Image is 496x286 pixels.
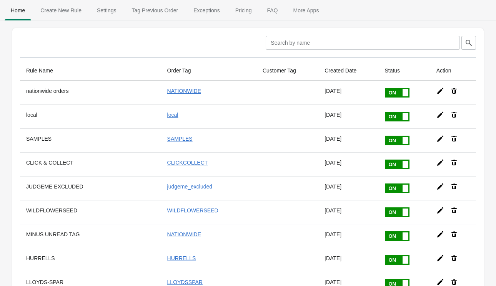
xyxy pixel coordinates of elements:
th: nationwide orders [20,81,161,104]
input: Search by name [266,36,460,50]
span: Create New Rule [34,3,88,17]
th: Rule Name [20,61,161,81]
a: WILDFLOWERSEED [167,207,218,214]
th: Status [378,61,430,81]
a: NATIONWIDE [167,231,201,237]
span: Home [5,3,31,17]
a: NATIONWIDE [167,88,201,94]
th: JUDGEME EXCLUDED [20,176,161,200]
td: [DATE] [318,152,378,176]
th: MINUS UNREAD TAG [20,224,161,248]
span: Settings [91,3,123,17]
th: CLICK & COLLECT [20,152,161,176]
a: SAMPLES [167,136,193,142]
a: HURRELLS [167,255,196,261]
th: Action [430,61,476,81]
th: SAMPLES [20,128,161,152]
td: [DATE] [318,128,378,152]
th: Created Date [318,61,378,81]
td: [DATE] [318,176,378,200]
span: Tag Previous Order [126,3,185,17]
a: CLICKCOLLECT [167,160,208,166]
th: HURRELLS [20,248,161,272]
th: Customer Tag [256,61,318,81]
button: Home [3,0,33,20]
th: Order Tag [161,61,256,81]
td: [DATE] [318,248,378,272]
th: local [20,104,161,128]
span: Exceptions [187,3,226,17]
span: FAQ [261,3,284,17]
span: More Apps [287,3,325,17]
button: Settings [89,0,124,20]
a: LLOYDSSPAR [167,279,203,285]
span: Pricing [229,3,258,17]
a: judgeme_excluded [167,183,213,190]
td: [DATE] [318,104,378,128]
button: Create_New_Rule [33,0,89,20]
th: WILDFLOWERSEED [20,200,161,224]
td: [DATE] [318,200,378,224]
td: [DATE] [318,81,378,104]
td: [DATE] [318,224,378,248]
a: local [167,112,178,118]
